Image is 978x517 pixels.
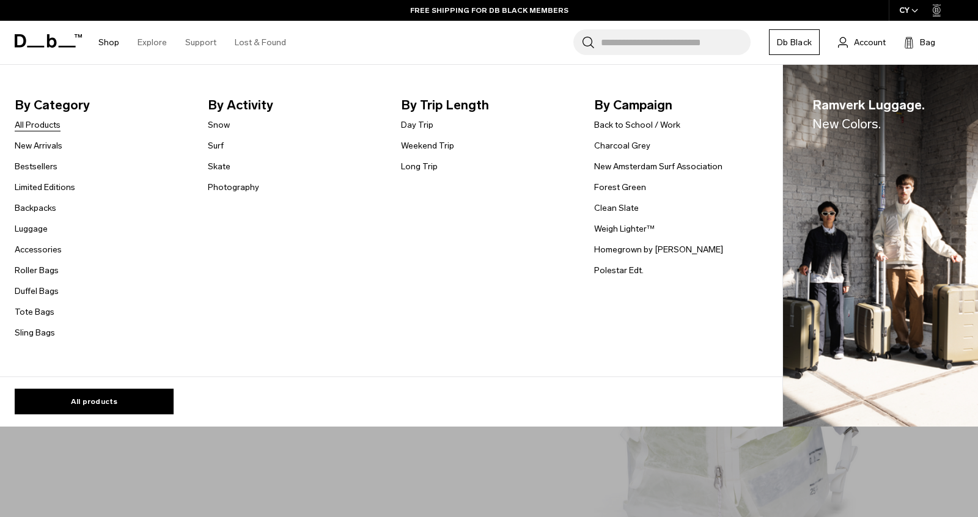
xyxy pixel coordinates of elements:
button: Bag [904,35,935,50]
a: Polestar Edt. [594,264,644,277]
a: Shop [98,21,119,64]
a: Limited Editions [15,181,75,194]
a: New Amsterdam Surf Association [594,160,722,173]
a: Db Black [769,29,820,55]
a: Support [185,21,216,64]
a: Photography [208,181,259,194]
span: By Activity [208,95,381,115]
a: Account [838,35,886,50]
a: Clean Slate [594,202,639,215]
a: Weigh Lighter™ [594,222,655,235]
a: Weekend Trip [401,139,454,152]
a: All products [15,389,174,414]
a: All Products [15,119,61,131]
a: Surf [208,139,224,152]
a: Bestsellers [15,160,57,173]
a: Homegrown by [PERSON_NAME] [594,243,723,256]
span: By Category [15,95,188,115]
a: Back to School / Work [594,119,680,131]
span: By Campaign [594,95,768,115]
a: Backpacks [15,202,56,215]
a: Tote Bags [15,306,54,318]
a: Explore [138,21,167,64]
a: Accessories [15,243,62,256]
a: Duffel Bags [15,285,59,298]
a: Day Trip [401,119,433,131]
a: New Arrivals [15,139,62,152]
span: By Trip Length [401,95,575,115]
span: Ramverk Luggage. [812,95,925,134]
a: Skate [208,160,230,173]
a: Long Trip [401,160,438,173]
a: Ramverk Luggage.New Colors. Db [783,65,978,427]
a: Luggage [15,222,48,235]
span: New Colors. [812,116,881,131]
span: Bag [920,36,935,49]
nav: Main Navigation [89,21,295,64]
a: Sling Bags [15,326,55,339]
a: FREE SHIPPING FOR DB BLACK MEMBERS [410,5,568,16]
a: Snow [208,119,230,131]
a: Charcoal Grey [594,139,650,152]
span: Account [854,36,886,49]
a: Roller Bags [15,264,59,277]
img: Db [783,65,978,427]
a: Forest Green [594,181,646,194]
a: Lost & Found [235,21,286,64]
